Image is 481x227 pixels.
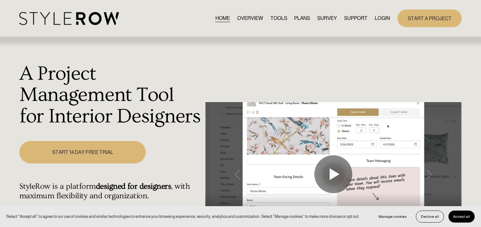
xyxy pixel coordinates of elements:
[416,211,444,223] button: Decline all
[375,14,390,22] a: LOGIN
[448,211,475,223] button: Accept all
[314,155,352,193] button: Play
[270,14,287,22] a: TOOLS
[19,182,202,201] h4: StyleRow is a platform , with maximum flexibility and organization.
[19,12,119,25] img: StyleRow
[398,9,462,27] a: START A PROJECT
[374,211,411,223] button: Manage cookies
[96,182,171,191] strong: designed for designers
[317,14,337,22] a: SURVEY
[215,14,230,22] a: HOME
[19,63,202,127] h1: A Project Management Tool for Interior Designers
[237,14,263,22] a: OVERVIEW
[19,141,146,163] a: START 14 DAY FREE TRIAL
[453,214,470,219] span: Accept all
[421,214,439,219] span: Decline all
[344,15,367,22] span: SUPPORT
[344,14,367,22] a: folder dropdown
[379,214,407,219] span: Manage cookies
[294,14,310,22] a: PLANS
[6,213,360,219] p: Select “Accept all” to agree to our use of cookies and similar technologies to enhance your brows...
